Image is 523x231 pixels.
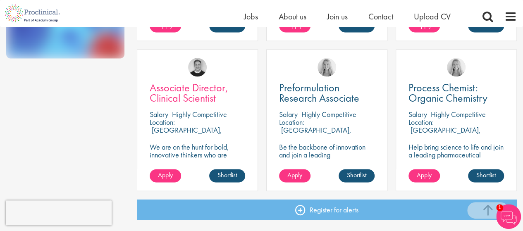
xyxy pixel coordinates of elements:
a: Shortlist [339,169,375,182]
a: Join us [327,11,348,22]
p: Highly Competitive [431,110,486,119]
img: Bo Forsen [188,58,207,76]
img: Chatbot [496,204,521,229]
p: [GEOGRAPHIC_DATA], [GEOGRAPHIC_DATA] [408,125,481,143]
span: 1 [496,204,503,211]
a: Register for alerts [137,199,517,220]
iframe: reCAPTCHA [6,200,112,225]
p: Be the backbone of innovation and join a leading pharmaceutical company to help keep life-changin... [279,143,375,182]
img: Shannon Briggs [447,58,466,76]
span: Apply [158,171,173,179]
p: Highly Competitive [172,110,227,119]
p: [GEOGRAPHIC_DATA], [GEOGRAPHIC_DATA] [150,125,222,143]
a: Upload CV [414,11,451,22]
p: Highly Competitive [301,110,356,119]
a: Contact [368,11,393,22]
a: Shortlist [468,169,504,182]
span: Process Chemist: Organic Chemistry [408,81,487,105]
span: Apply [287,171,302,179]
span: Preformulation Research Associate [279,81,359,105]
span: Salary [279,110,298,119]
a: Preformulation Research Associate [279,83,375,103]
span: Location: [279,117,304,127]
a: Jobs [244,11,258,22]
span: Location: [150,117,175,127]
img: Shannon Briggs [318,58,336,76]
a: Associate Director, Clinical Scientist [150,83,245,103]
p: Help bring science to life and join a leading pharmaceutical company to play a key role in delive... [408,143,504,182]
span: Salary [150,110,168,119]
a: About us [279,11,306,22]
span: Salary [408,110,427,119]
span: Location: [408,117,434,127]
p: We are on the hunt for bold, innovative thinkers who are ready to help push the boundaries of sci... [150,143,245,182]
span: Associate Director, Clinical Scientist [150,81,228,105]
a: Shortlist [209,169,245,182]
p: [GEOGRAPHIC_DATA], [GEOGRAPHIC_DATA] [279,125,351,143]
a: Process Chemist: Organic Chemistry [408,83,504,103]
span: Apply [417,171,432,179]
a: Apply [150,169,181,182]
a: Apply [279,169,310,182]
a: Apply [408,169,440,182]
